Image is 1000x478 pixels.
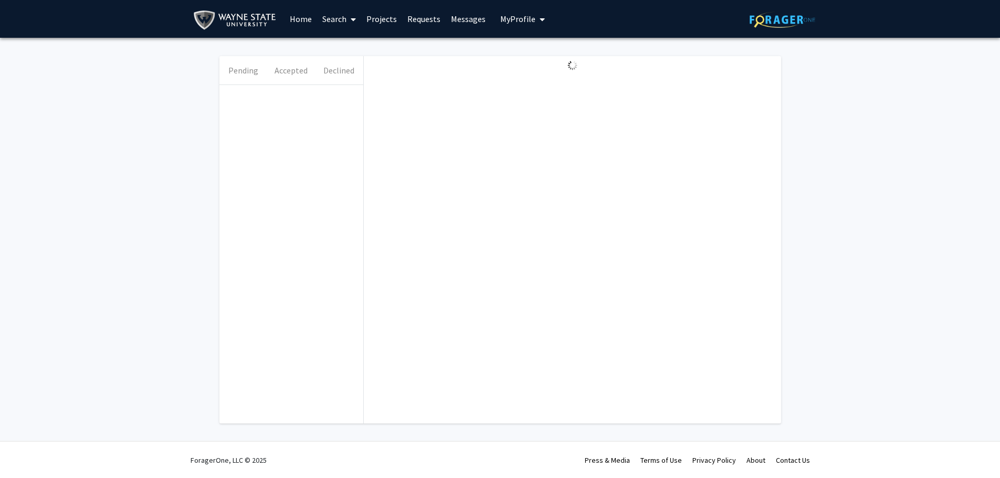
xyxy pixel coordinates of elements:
a: Search [317,1,361,37]
a: Privacy Policy [692,455,736,465]
button: Pending [219,56,267,84]
a: Requests [402,1,446,37]
button: Accepted [267,56,315,84]
a: Home [285,1,317,37]
img: Loading [563,56,582,75]
a: About [746,455,765,465]
a: Terms of Use [640,455,682,465]
a: Projects [361,1,402,37]
button: Declined [315,56,363,84]
img: ForagerOne Logo [750,12,815,28]
img: Wayne State University Logo [193,8,281,32]
a: Press & Media [585,455,630,465]
a: Messages [446,1,491,37]
a: Contact Us [776,455,810,465]
span: My Profile [500,14,535,24]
